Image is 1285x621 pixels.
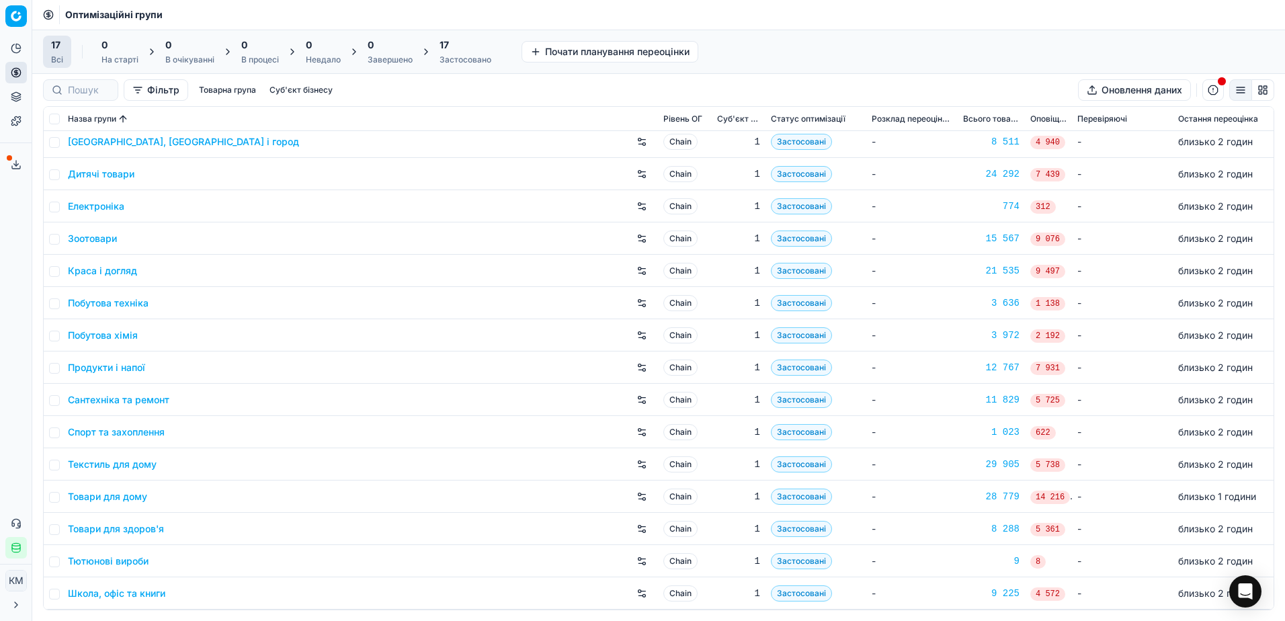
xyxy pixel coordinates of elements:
[717,361,760,374] div: 1
[65,8,163,22] nav: breadcrumb
[68,167,134,181] a: Дитячі товари
[717,554,760,568] div: 1
[771,489,832,505] span: Застосовані
[165,38,171,52] span: 0
[663,553,698,569] span: Chain
[1030,136,1065,149] span: 4 940
[866,545,958,577] td: -
[771,134,832,150] span: Застосовані
[522,41,698,63] button: Почати планування переоцінки
[963,167,1020,181] a: 24 292
[68,232,117,245] a: Зоотовари
[1178,200,1253,212] span: близько 2 годин
[771,521,832,537] span: Застосовані
[1178,555,1253,567] span: близько 2 годин
[663,392,698,408] span: Chain
[306,54,341,65] div: Невдало
[68,587,165,600] a: Школа, офіс та книги
[1072,255,1173,287] td: -
[1178,394,1253,405] span: близько 2 годин
[771,166,832,182] span: Застосовані
[717,587,760,600] div: 1
[68,200,124,213] a: Електроніка
[866,513,958,545] td: -
[963,587,1020,600] a: 9 225
[663,198,698,214] span: Chain
[1178,458,1253,470] span: близько 2 годин
[963,200,1020,213] div: 774
[963,329,1020,342] a: 3 972
[1178,491,1256,502] span: близько 1 години
[1072,158,1173,190] td: -
[663,114,702,124] span: Рівень OГ
[368,54,413,65] div: Завершено
[6,571,26,591] span: КM
[963,522,1020,536] a: 8 288
[1072,448,1173,481] td: -
[771,198,832,214] span: Застосовані
[963,361,1020,374] a: 12 767
[68,329,138,342] a: Побутова хімія
[717,425,760,439] div: 1
[963,554,1020,568] a: 9
[1030,200,1056,214] span: 312
[866,448,958,481] td: -
[1178,265,1253,276] span: близько 2 годин
[1178,114,1258,124] span: Остання переоцінка
[68,264,137,278] a: Краса і догляд
[51,54,63,65] div: Всі
[771,392,832,408] span: Застосовані
[1178,523,1253,534] span: близько 2 годин
[68,296,149,310] a: Побутова техніка
[1072,351,1173,384] td: -
[963,425,1020,439] a: 1 023
[771,585,832,602] span: Застосовані
[771,456,832,472] span: Застосовані
[717,393,760,407] div: 1
[872,114,952,124] span: Розклад переоцінювання
[866,481,958,513] td: -
[1078,79,1191,101] button: Оновлення даних
[1030,168,1065,181] span: 7 439
[68,393,169,407] a: Сантехніка та ремонт
[1077,114,1127,124] span: Перевіряючі
[963,490,1020,503] a: 28 779
[1178,362,1253,373] span: близько 2 годин
[1072,416,1173,448] td: -
[963,296,1020,310] div: 3 636
[68,83,110,97] input: Пошук
[963,458,1020,471] a: 29 905
[1229,575,1261,608] div: Open Intercom Messenger
[963,232,1020,245] a: 15 567
[717,167,760,181] div: 1
[1030,491,1070,504] span: 14 216
[771,231,832,247] span: Застосовані
[65,8,163,22] span: Оптимізаційні групи
[1178,233,1253,244] span: близько 2 годин
[866,222,958,255] td: -
[717,114,760,124] span: Суб'єкт бізнесу
[663,521,698,537] span: Chain
[866,416,958,448] td: -
[963,393,1020,407] div: 11 829
[663,263,698,279] span: Chain
[1072,126,1173,158] td: -
[124,79,188,101] button: Фільтр
[663,585,698,602] span: Chain
[771,263,832,279] span: Застосовані
[717,458,760,471] div: 1
[717,296,760,310] div: 1
[1178,297,1253,308] span: близько 2 годин
[1178,168,1253,179] span: близько 2 годин
[5,570,27,591] button: КM
[866,384,958,416] td: -
[68,458,157,471] a: Текстиль для дому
